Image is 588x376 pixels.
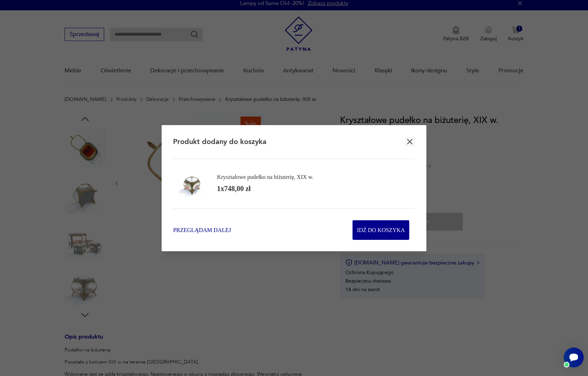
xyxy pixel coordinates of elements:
span: Idź do koszyka [357,221,405,239]
button: Przeglądam dalej [173,226,231,234]
button: Idź do koszyka [353,220,409,240]
img: Zdjęcie produktu [179,170,206,197]
div: Kryształowe pudełko na biżuterię, XIX w. [217,174,313,180]
iframe: Smartsupp widget button [564,347,584,367]
h2: Produkt dodany do koszyka [173,137,267,146]
div: 1 x 748,00 zł [217,184,250,194]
